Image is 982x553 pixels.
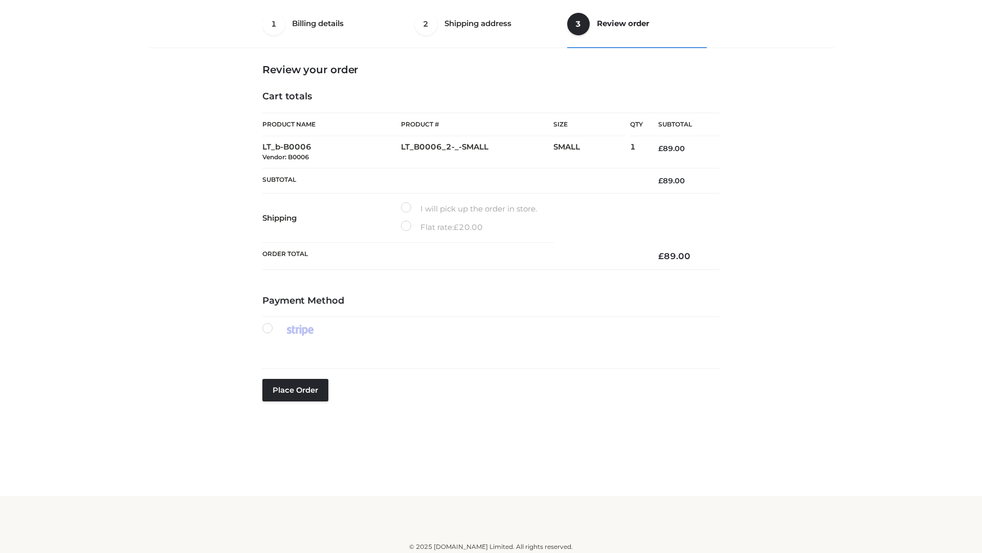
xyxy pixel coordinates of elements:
button: Place order [262,379,328,401]
th: Product Name [262,113,401,136]
label: I will pick up the order in store. [401,202,537,216]
th: Subtotal [643,113,720,136]
td: SMALL [553,136,630,168]
span: £ [454,222,459,232]
th: Shipping [262,194,401,243]
bdi: 20.00 [454,222,483,232]
th: Order Total [262,243,643,270]
th: Size [553,113,625,136]
h4: Cart totals [262,91,720,102]
td: LT_b-B0006 [262,136,401,168]
h3: Review your order [262,63,720,76]
label: Flat rate: [401,221,483,234]
div: © 2025 [DOMAIN_NAME] Limited. All rights reserved. [152,542,830,552]
span: £ [658,144,663,153]
bdi: 89.00 [658,144,685,153]
bdi: 89.00 [658,176,685,185]
bdi: 89.00 [658,251,690,261]
td: 1 [630,136,643,168]
th: Product # [401,113,553,136]
span: £ [658,251,664,261]
span: £ [658,176,663,185]
th: Subtotal [262,168,643,193]
th: Qty [630,113,643,136]
h4: Payment Method [262,295,720,307]
td: LT_B0006_2-_-SMALL [401,136,553,168]
small: Vendor: B0006 [262,153,309,161]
